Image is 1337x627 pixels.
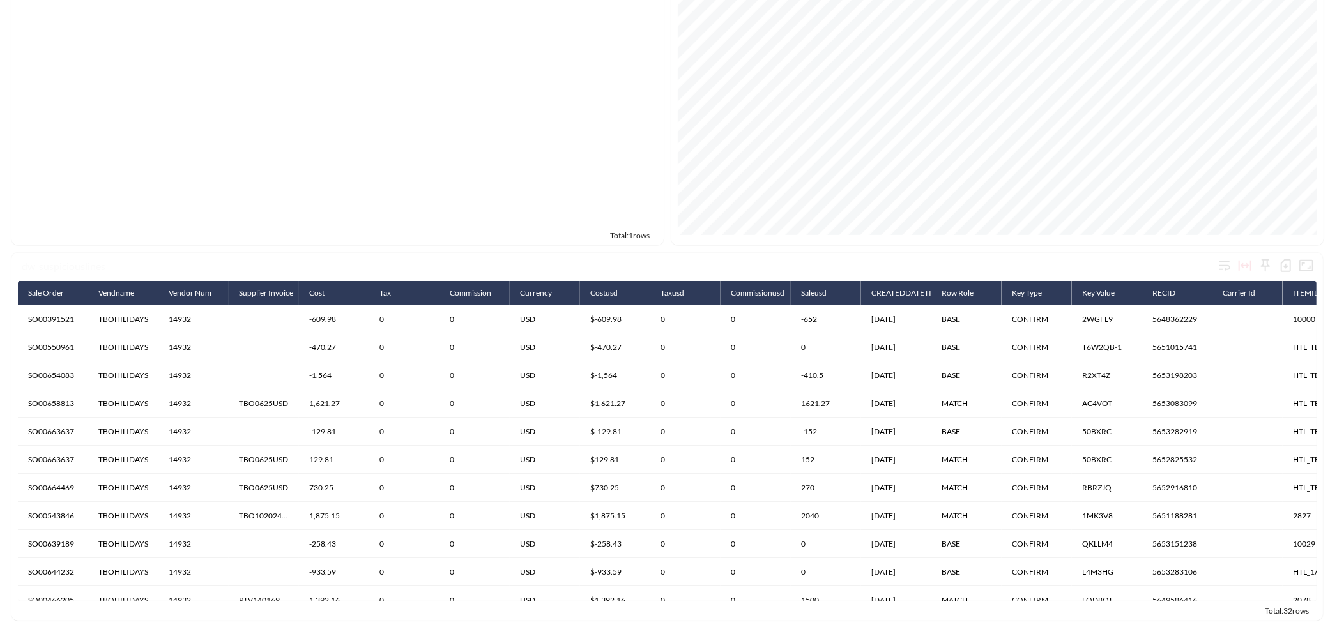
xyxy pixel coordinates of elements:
[1072,361,1142,389] th: R2XT4Z
[18,361,88,389] th: SO00654083
[580,389,650,418] th: $1,621.27
[1002,530,1072,558] th: CONFIRM
[861,361,931,389] th: 06/08/2025
[98,285,134,301] div: Vendname
[721,446,791,474] th: 0
[791,502,861,530] th: 2040
[1223,285,1272,301] span: Carrier Id
[721,333,791,361] th: 0
[1072,502,1142,530] th: 1MK3V8
[721,530,791,558] th: 0
[18,530,88,558] th: SO00639189
[439,389,510,418] th: 0
[1142,389,1212,418] th: 5653083099
[931,474,1002,502] th: MATCH
[18,558,88,586] th: SO00644232
[158,558,229,586] th: 14932
[299,502,369,530] th: 1,875.15
[1296,255,1317,276] button: Fullscreen
[1293,285,1336,301] span: ITEMID
[721,389,791,418] th: 0
[299,558,369,586] th: -933.59
[158,530,229,558] th: 14932
[721,418,791,446] th: 0
[580,333,650,361] th: $-470.27
[721,558,791,586] th: 0
[1082,285,1131,301] span: Key Value
[661,285,701,301] span: Taxusd
[791,333,861,361] th: 0
[510,530,580,558] th: USD
[1265,606,1309,616] span: Total: 32 rows
[450,285,508,301] span: Commission
[369,446,439,474] th: 0
[721,361,791,389] th: 0
[158,418,229,446] th: 14932
[369,418,439,446] th: 0
[580,446,650,474] th: $129.81
[239,285,310,301] span: Supplier Invoice
[1072,558,1142,586] th: L4M3HG
[1142,418,1212,446] th: 5653282919
[439,333,510,361] th: 0
[791,558,861,586] th: 0
[510,305,580,333] th: USD
[379,285,408,301] span: Tax
[942,285,974,301] div: Row Role
[18,333,88,361] th: SO00550961
[1152,285,1192,301] span: RECID
[1142,333,1212,361] th: 5651015741
[1223,285,1255,301] div: Carrier Id
[791,361,861,389] th: -410.5
[791,418,861,446] th: -152
[1142,558,1212,586] th: 5653283106
[88,530,158,558] th: TBOHILIDAYS
[439,446,510,474] th: 0
[861,333,931,361] th: 23/07/2024
[369,361,439,389] th: 0
[931,389,1002,418] th: MATCH
[1072,305,1142,333] th: 2WGFL9
[158,389,229,418] th: 14932
[450,285,491,301] div: Commission
[98,285,151,301] span: Vendname
[1293,285,1320,301] div: ITEMID
[18,389,88,418] th: SO00658813
[18,474,88,502] th: SO00664469
[1142,361,1212,389] th: 5653198203
[721,305,791,333] th: 0
[1142,530,1212,558] th: 5653151238
[1082,285,1115,301] div: Key Value
[299,446,369,474] th: 129.81
[580,418,650,446] th: $-129.81
[18,502,88,530] th: SO00543846
[1072,474,1142,502] th: RBRZJQ
[158,586,229,614] th: 14932
[871,285,959,301] span: CREATEDDATETIME
[1002,389,1072,418] th: CONFIRM
[158,446,229,474] th: 14932
[942,285,990,301] span: Row Role
[721,474,791,502] th: 0
[791,474,861,502] th: 270
[931,305,1002,333] th: BASE
[610,230,650,240] span: Total: 1 rows
[369,502,439,530] th: 0
[18,586,88,614] th: SO00466205
[299,305,369,333] th: -609.98
[510,474,580,502] th: USD
[580,586,650,614] th: $1,392.16
[510,502,580,530] th: USD
[369,474,439,502] th: 0
[510,389,580,418] th: USD
[369,305,439,333] th: 0
[650,305,721,333] th: 0
[650,530,721,558] th: 0
[1255,255,1276,276] div: Sticky left columns: 0
[931,446,1002,474] th: MATCH
[88,333,158,361] th: TBOHILIDAYS
[1072,446,1142,474] th: 50BXRC
[721,586,791,614] th: 0
[158,474,229,502] th: 14932
[1002,305,1072,333] th: CONFIRM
